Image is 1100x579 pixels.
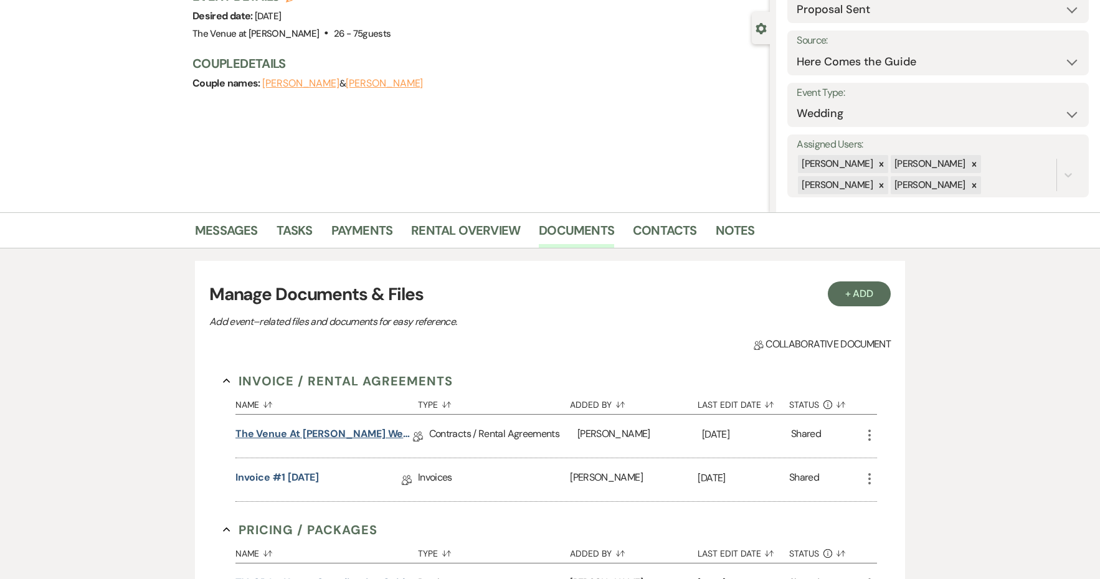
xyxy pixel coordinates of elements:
button: [PERSON_NAME] [262,78,339,88]
button: Added By [570,539,698,563]
a: Invoice #1 [DATE] [235,470,320,489]
button: Close lead details [756,22,767,34]
span: Status [789,400,819,409]
div: [PERSON_NAME] [891,176,967,194]
button: Status [789,390,862,414]
div: [PERSON_NAME] [891,155,967,173]
a: Rental Overview [411,220,520,248]
button: Invoice / Rental Agreements [223,372,453,390]
div: [PERSON_NAME] [577,415,702,458]
p: [DATE] [698,470,789,486]
span: Status [789,549,819,558]
h3: Manage Documents & Files [209,281,891,308]
div: [PERSON_NAME] [798,155,875,173]
a: Contacts [633,220,697,248]
p: Add event–related files and documents for easy reference. [209,314,645,330]
button: Name [235,390,418,414]
div: Contracts / Rental Agreements [429,415,577,458]
label: Assigned Users: [797,136,1079,154]
a: The Venue at [PERSON_NAME] Wedding Contract ([DATE] [PERSON_NAME]) [235,426,413,446]
button: + Add [828,281,891,306]
div: Shared [791,426,821,446]
a: Documents [539,220,614,248]
span: [DATE] [255,10,281,22]
button: Type [418,539,570,563]
span: 26 - 75 guests [334,27,391,40]
a: Tasks [277,220,313,248]
div: [PERSON_NAME] [798,176,875,194]
button: Added By [570,390,698,414]
div: Invoices [418,458,570,501]
button: Last Edit Date [698,539,789,563]
div: [PERSON_NAME] [570,458,698,501]
p: [DATE] [702,426,791,443]
span: The Venue at [PERSON_NAME] [192,27,319,40]
span: Collaborative document [754,337,891,352]
label: Event Type: [797,84,1079,102]
a: Notes [716,220,755,248]
a: Messages [195,220,258,248]
button: Pricing / Packages [223,520,377,539]
button: [PERSON_NAME] [346,78,423,88]
button: Status [789,539,862,563]
h3: Couple Details [192,55,757,72]
span: Couple names: [192,77,262,90]
a: Payments [331,220,393,248]
span: Desired date: [192,9,255,22]
button: Type [418,390,570,414]
button: Name [235,539,418,563]
button: Last Edit Date [698,390,789,414]
span: & [262,77,423,90]
label: Source: [797,32,1079,50]
div: Shared [789,470,819,489]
